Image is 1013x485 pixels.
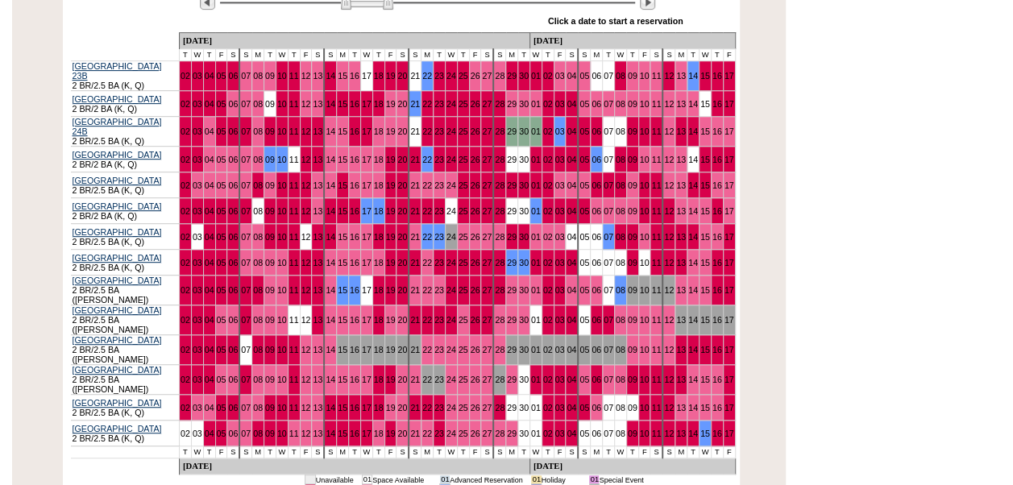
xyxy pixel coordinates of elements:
a: 09 [628,71,637,81]
a: 23 [434,126,444,136]
a: 29 [507,126,517,136]
a: 23 [434,206,444,216]
a: 03 [193,126,202,136]
a: 11 [289,71,299,81]
a: 02 [181,206,190,216]
a: [GEOGRAPHIC_DATA] 24B [73,117,162,136]
a: [GEOGRAPHIC_DATA] [73,201,162,211]
a: 15 [700,206,710,216]
a: 06 [592,155,601,164]
a: 15 [338,155,347,164]
a: 27 [482,155,492,164]
a: 18 [374,180,384,190]
a: 07 [604,71,613,81]
a: 10 [277,126,287,136]
a: 14 [326,99,335,109]
a: 22 [422,180,432,190]
a: 17 [362,180,372,190]
a: 27 [482,71,492,81]
a: 16 [712,71,722,81]
a: 12 [301,232,311,242]
a: 07 [604,206,613,216]
a: 12 [301,206,311,216]
a: 09 [265,206,275,216]
a: 16 [350,126,359,136]
a: 26 [471,71,480,81]
a: 08 [253,180,263,190]
a: 15 [700,71,710,81]
a: 08 [616,126,625,136]
a: 16 [350,232,359,242]
a: 21 [410,99,420,109]
a: 19 [386,206,396,216]
a: 12 [301,71,311,81]
a: 19 [386,155,396,164]
a: 04 [567,71,576,81]
a: 09 [628,206,637,216]
a: 19 [386,71,396,81]
a: 04 [567,126,576,136]
a: 12 [664,206,674,216]
a: 03 [555,126,565,136]
a: 14 [688,71,698,81]
a: 06 [228,99,238,109]
a: 04 [205,180,214,190]
a: 15 [338,71,347,81]
a: 13 [313,180,322,190]
a: 15 [338,126,347,136]
a: 15 [700,126,710,136]
a: 02 [543,99,553,109]
a: 17 [362,206,372,216]
a: 28 [495,99,504,109]
a: 25 [459,180,468,190]
a: 08 [253,206,263,216]
a: 10 [640,155,650,164]
a: 27 [482,180,492,190]
a: 16 [350,206,359,216]
a: 29 [507,99,517,109]
a: 13 [676,99,686,109]
a: 19 [386,180,396,190]
a: 26 [471,180,480,190]
a: 06 [592,180,601,190]
a: 05 [579,71,589,81]
a: 12 [301,99,311,109]
a: 20 [397,71,407,81]
a: 08 [616,155,625,164]
a: 09 [265,99,275,109]
a: 26 [471,126,480,136]
a: 09 [265,180,275,190]
a: 11 [651,155,661,164]
a: 01 [531,126,541,136]
a: 23 [434,71,444,81]
a: 23 [434,155,444,164]
a: 07 [604,180,613,190]
a: 18 [374,71,384,81]
a: 30 [519,206,529,216]
a: 17 [724,71,734,81]
a: 02 [543,180,553,190]
a: 10 [640,99,650,109]
a: 03 [555,71,565,81]
a: 05 [217,155,226,164]
a: 11 [289,180,299,190]
a: 07 [241,155,251,164]
a: 08 [616,99,625,109]
a: 01 [531,180,541,190]
a: 03 [193,180,202,190]
a: 05 [217,126,226,136]
a: 20 [397,180,407,190]
a: 21 [410,206,420,216]
a: 15 [338,180,347,190]
a: 02 [181,155,190,164]
a: 13 [313,155,322,164]
a: 15 [338,232,347,242]
a: 06 [592,99,601,109]
a: 17 [724,155,734,164]
a: 15 [338,99,347,109]
a: 12 [301,126,311,136]
a: 16 [712,206,722,216]
a: 05 [579,99,589,109]
a: 01 [531,71,541,81]
a: 07 [604,99,613,109]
